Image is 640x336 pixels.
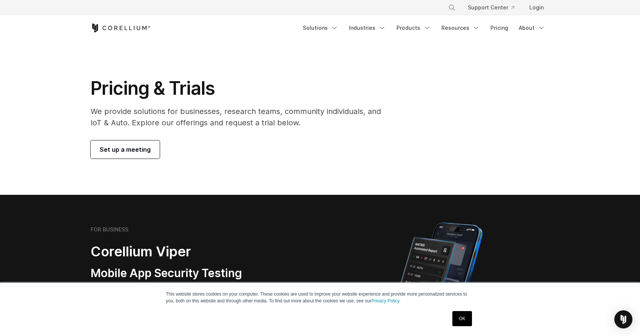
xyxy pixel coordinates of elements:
[462,1,520,14] a: Support Center
[298,21,343,35] a: Solutions
[452,311,472,326] a: OK
[392,21,435,35] a: Products
[514,21,550,35] a: About
[91,23,151,32] a: Corellium Home
[166,291,474,304] p: This website stores cookies on your computer. These cookies are used to improve your website expe...
[523,1,550,14] a: Login
[372,298,401,304] a: Privacy Policy.
[91,106,392,128] p: We provide solutions for businesses, research teams, community individuals, and IoT & Auto. Explo...
[91,266,284,281] h3: Mobile App Security Testing
[100,145,151,154] span: Set up a meeting
[344,21,390,35] a: Industries
[437,21,484,35] a: Resources
[91,140,160,159] a: Set up a meeting
[445,1,459,14] button: Search
[91,243,284,260] h2: Corellium Viper
[91,77,392,100] h1: Pricing & Trials
[486,21,513,35] a: Pricing
[91,226,128,233] h6: FOR BUSINESS
[614,310,632,328] div: Open Intercom Messenger
[439,1,550,14] div: Navigation Menu
[298,21,550,35] div: Navigation Menu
